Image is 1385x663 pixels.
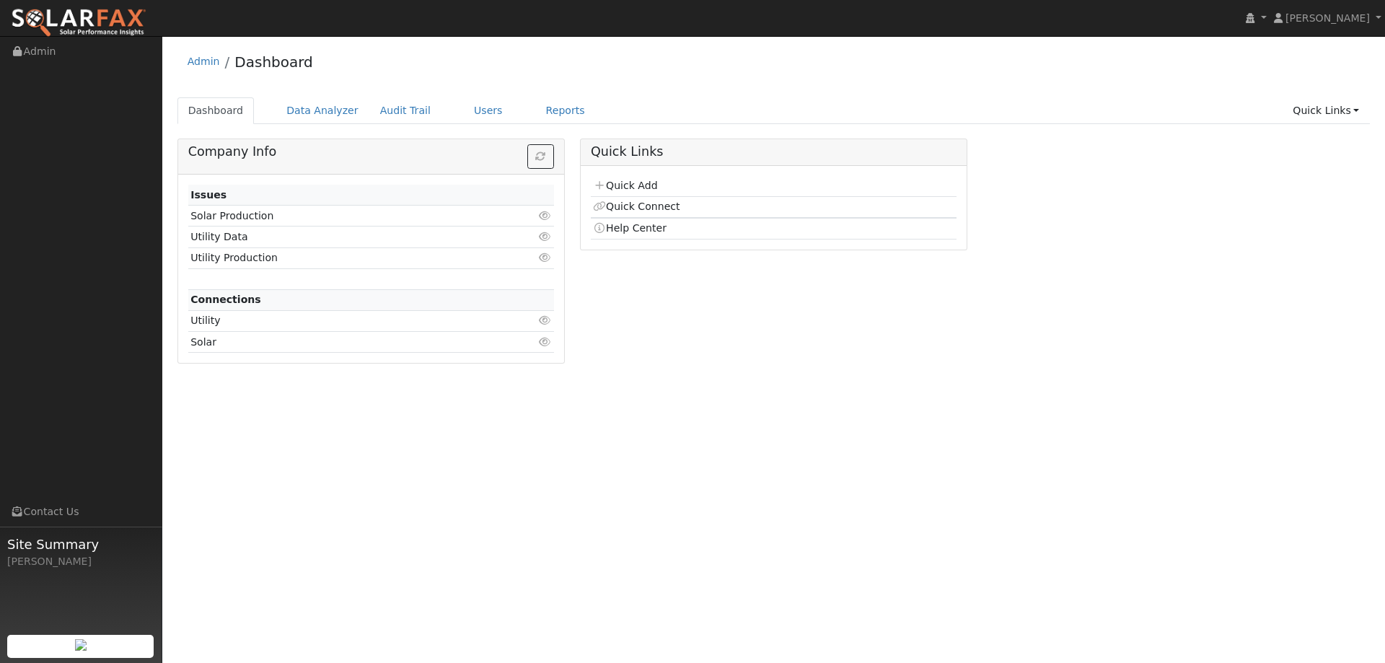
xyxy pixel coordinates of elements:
strong: Issues [190,189,227,201]
h5: Company Info [188,144,554,159]
td: Solar [188,332,495,353]
a: Users [463,97,514,124]
h5: Quick Links [591,144,957,159]
i: Click to view [539,232,552,242]
a: Help Center [593,222,667,234]
span: Site Summary [7,535,154,554]
strong: Connections [190,294,261,305]
span: [PERSON_NAME] [1285,12,1370,24]
a: Dashboard [234,53,313,71]
div: [PERSON_NAME] [7,554,154,569]
a: Quick Links [1282,97,1370,124]
i: Click to view [539,211,552,221]
td: Utility Production [188,247,495,268]
td: Utility Data [188,227,495,247]
i: Click to view [539,315,552,325]
a: Audit Trail [369,97,441,124]
i: Click to view [539,337,552,347]
a: Quick Add [593,180,657,191]
img: retrieve [75,639,87,651]
a: Admin [188,56,220,67]
td: Solar Production [188,206,495,227]
a: Data Analyzer [276,97,369,124]
i: Click to view [539,253,552,263]
a: Quick Connect [593,201,680,212]
a: Dashboard [177,97,255,124]
img: SolarFax [11,8,146,38]
td: Utility [188,310,495,331]
a: Reports [535,97,596,124]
